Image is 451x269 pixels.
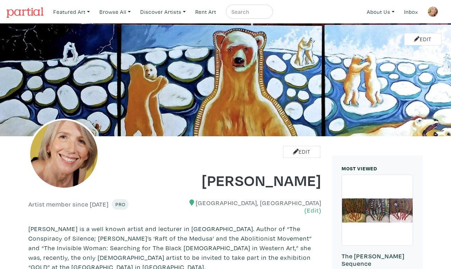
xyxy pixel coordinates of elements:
span: Pro [115,201,125,208]
a: About Us [364,5,398,19]
a: Rent Art [192,5,219,19]
h6: [GEOGRAPHIC_DATA], [GEOGRAPHIC_DATA] [180,199,322,214]
a: Inbox [401,5,421,19]
img: phpThumb.php [28,119,99,190]
img: phpThumb.php [428,6,438,17]
h6: Artist member since [DATE] [28,201,109,208]
a: Edit [404,33,441,45]
a: Discover Artists [137,5,189,19]
small: MOST VIEWED [342,165,377,172]
a: Featured Art [50,5,93,19]
h1: [PERSON_NAME] [180,170,322,190]
a: Browse All [96,5,134,19]
a: (Edit) [304,207,321,214]
input: Search [231,7,266,16]
h6: The [PERSON_NAME] Sequence [342,252,413,268]
a: Edit [283,146,320,158]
